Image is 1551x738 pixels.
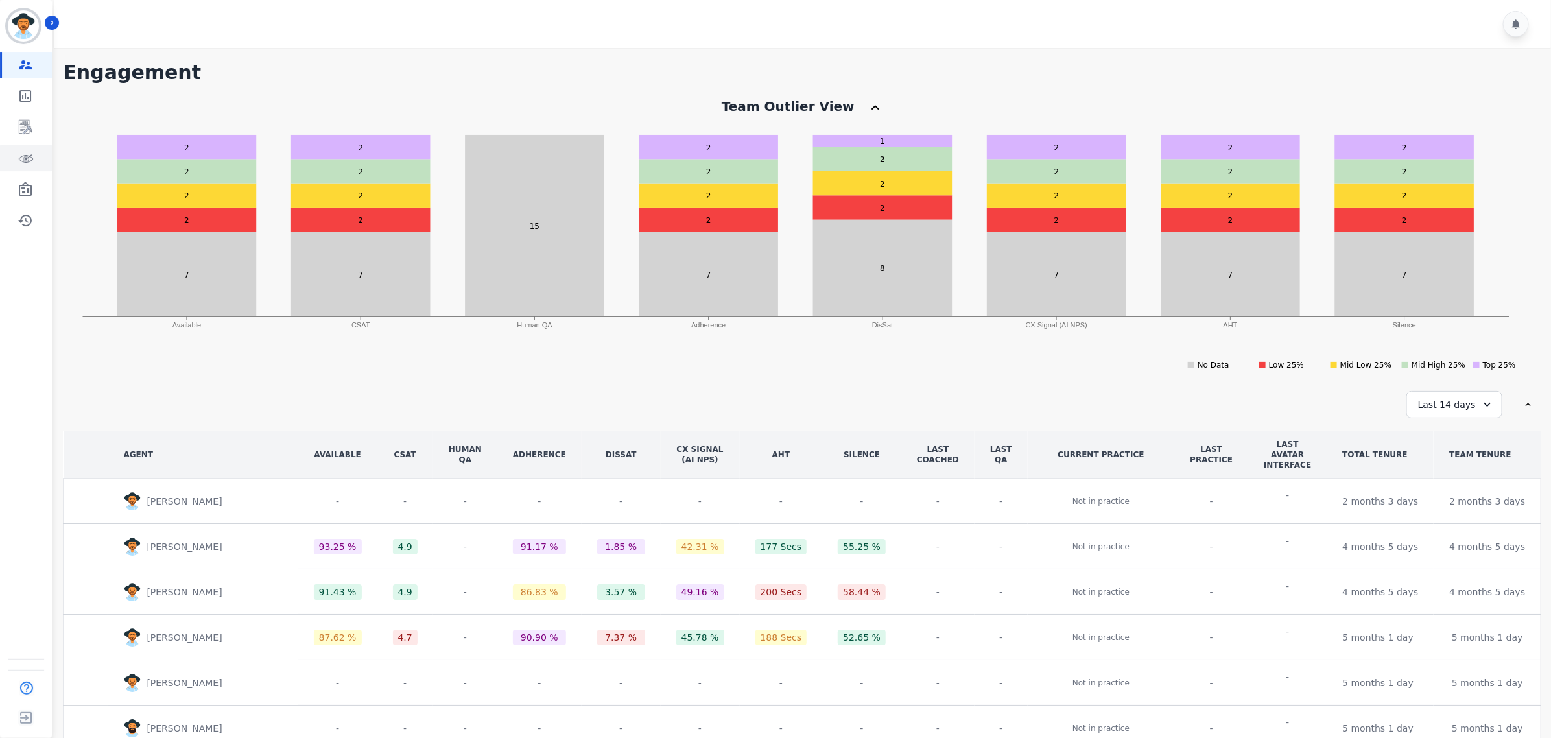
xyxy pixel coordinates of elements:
div: - [393,494,418,509]
div: AGENT [123,449,153,460]
text: 8 [881,264,886,273]
div: - [676,675,724,691]
div: 93.25 % [319,540,357,553]
div: 188 Secs [761,631,802,644]
div: 49.16 % [681,586,719,599]
div: - [513,675,566,691]
text: CX Signal (AI NPS) [1026,321,1087,329]
div: 4 months 5 days [1449,586,1525,599]
p: [PERSON_NAME] [147,722,227,735]
div: LAST AVATAR INTERFACE [1264,439,1311,470]
text: 15 [530,222,539,231]
text: 2 [1228,191,1233,200]
p: [PERSON_NAME] [147,495,227,508]
text: 7 [359,270,364,280]
div: - [1286,489,1289,502]
div: 4 months 5 days [1343,540,1419,553]
div: 52.65 % [843,631,881,644]
div: 86.83 % [521,586,558,599]
text: 2 [881,155,886,164]
div: 55.25 % [843,540,881,553]
div: - [755,720,807,736]
text: DisSat [872,321,893,329]
h1: Engagement [63,61,1541,84]
div: 58.44 % [843,586,881,599]
text: Top 25% [1482,361,1516,370]
text: 2 [1054,216,1060,225]
div: - [838,494,886,509]
text: 2 [1054,191,1060,200]
text: 2 [706,167,711,176]
div: 2 months 3 days [1449,495,1525,508]
div: - [990,676,1012,689]
div: - [990,495,1012,508]
div: 5 months 1 day [1343,722,1414,735]
img: Bordered avatar [8,10,39,42]
text: Low 25% [1269,361,1304,370]
div: Silence [838,449,886,460]
div: - [1190,586,1233,599]
p: Not in practice [1072,722,1130,735]
img: Rounded avatar [123,719,141,737]
div: 4 months 5 days [1449,540,1525,553]
text: 2 [185,191,190,200]
p: [PERSON_NAME] [147,540,227,553]
div: - [449,539,482,554]
div: - [1190,540,1233,553]
div: Team Outlier View [722,97,855,115]
div: 7.37 % [605,631,637,644]
div: 1.85 % [605,540,637,553]
div: - [990,540,1012,553]
p: [PERSON_NAME] [147,676,227,689]
text: 2 [185,167,190,176]
div: 177 Secs [761,540,802,553]
text: 1 [881,137,886,146]
text: 2 [1403,167,1408,176]
div: - [917,676,959,689]
text: 2 [706,143,711,152]
div: - [513,720,566,736]
div: 5 months 1 day [1343,676,1414,689]
img: Rounded avatar [123,538,141,556]
div: 90.90 % [521,631,558,644]
div: CX Signal (AI NPS) [676,444,724,465]
div: 3.57 % [605,586,637,599]
text: 2 [1228,216,1233,225]
div: - [393,675,418,691]
text: Mid Low 25% [1340,361,1391,370]
div: - [917,631,959,644]
div: - [1286,716,1289,729]
img: Rounded avatar [123,628,141,647]
text: 2 [1054,167,1060,176]
text: 2 [185,216,190,225]
div: - [1286,671,1289,684]
div: LAST QA [990,444,1012,465]
div: - [1286,625,1289,638]
div: 87.62 % [319,631,357,644]
div: - [597,675,645,691]
text: 2 [706,216,711,225]
text: 2 [359,191,364,200]
div: - [314,675,362,691]
div: - [917,586,959,599]
div: 42.31 % [681,540,719,553]
text: 2 [359,167,364,176]
img: Rounded avatar [123,583,141,601]
p: Not in practice [1072,495,1130,508]
p: [PERSON_NAME] [147,631,227,644]
p: Not in practice [1072,540,1130,553]
div: - [449,675,482,691]
text: 2 [185,143,190,152]
text: AHT [1224,321,1238,329]
text: 2 [881,180,886,189]
div: 5 months 1 day [1343,631,1414,644]
text: No Data [1198,361,1229,370]
text: 2 [1403,216,1408,225]
text: 2 [1403,143,1408,152]
text: Adherence [692,321,726,329]
text: 7 [706,270,711,280]
p: [PERSON_NAME] [147,586,227,599]
div: - [676,720,724,736]
div: 4.9 [398,586,412,599]
text: 2 [706,191,711,200]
